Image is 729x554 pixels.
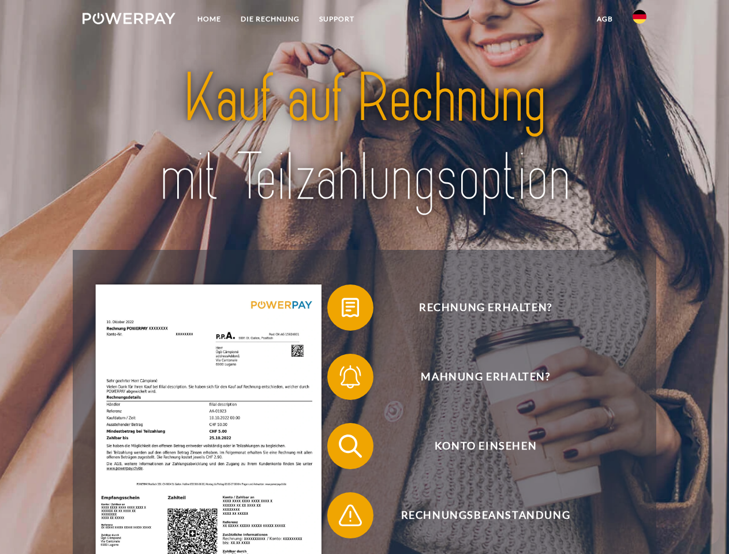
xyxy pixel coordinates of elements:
img: logo-powerpay-white.svg [83,13,175,24]
button: Rechnung erhalten? [327,285,627,331]
span: Konto einsehen [344,423,627,469]
img: qb_warning.svg [336,501,365,530]
a: Home [188,9,231,29]
img: qb_bell.svg [336,362,365,391]
button: Konto einsehen [327,423,627,469]
img: title-powerpay_de.svg [110,55,619,221]
span: Rechnungsbeanstandung [344,492,627,538]
img: qb_search.svg [336,432,365,461]
a: DIE RECHNUNG [231,9,309,29]
img: qb_bill.svg [336,293,365,322]
span: Mahnung erhalten? [344,354,627,400]
button: Mahnung erhalten? [327,354,627,400]
a: SUPPORT [309,9,364,29]
button: Rechnungsbeanstandung [327,492,627,538]
a: agb [587,9,623,29]
span: Rechnung erhalten? [344,285,627,331]
img: de [633,10,646,24]
iframe: Button to launch messaging window [683,508,720,545]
